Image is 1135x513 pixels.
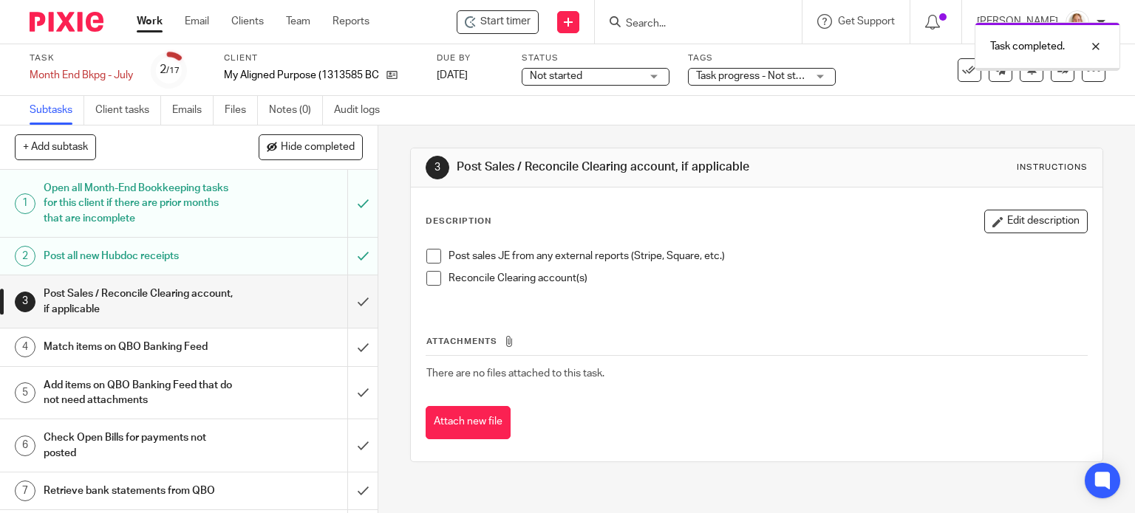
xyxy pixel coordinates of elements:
[225,96,258,125] a: Files
[224,52,418,64] label: Client
[137,14,163,29] a: Work
[30,52,133,64] label: Task
[281,142,355,154] span: Hide completed
[426,368,604,379] span: There are no files attached to this task.
[15,193,35,214] div: 1
[696,71,836,81] span: Task progress - Not started + 2
[334,96,391,125] a: Audit logs
[426,406,511,439] button: Attach new file
[437,70,468,80] span: [DATE]
[437,52,503,64] label: Due by
[1017,162,1088,173] div: Instructions
[15,134,96,159] button: + Add subtask
[44,427,236,464] h1: Check Open Bills for payments not posted
[984,210,1088,233] button: Edit description
[44,480,236,502] h1: Retrieve bank statements from QBO
[30,12,103,32] img: Pixie
[990,39,1065,54] p: Task completed.
[426,216,491,227] p: Description
[224,68,379,83] p: My Aligned Purpose (1313585 BC Ltd)
[44,374,236,412] h1: Add items on QBO Banking Feed that do not need attachments
[449,249,1088,264] p: Post sales JE from any external reports (Stripe, Square, etc.)
[426,337,497,345] span: Attachments
[1066,10,1089,34] img: Screenshot%202025-09-16%20114050.png
[457,10,539,34] div: My Aligned Purpose (1313585 BC Ltd) - Month End Bkpg - July
[15,435,35,456] div: 6
[30,96,84,125] a: Subtasks
[44,336,236,358] h1: Match items on QBO Banking Feed
[15,382,35,403] div: 5
[185,14,209,29] a: Email
[480,14,531,30] span: Start timer
[15,292,35,312] div: 3
[30,68,133,83] div: Month End Bkpg - July
[44,245,236,267] h1: Post all new Hubdoc receipts
[15,246,35,266] div: 2
[44,283,236,320] h1: Post Sales / Reconcile Clearing account, if applicable
[44,177,236,230] h1: Open all Month-End Bookkeeping tasks for this client if there are prior months that are incomplete
[172,96,214,125] a: Emails
[166,66,180,75] small: /17
[15,337,35,357] div: 4
[449,271,1088,286] p: Reconcile Clearing account(s)
[15,481,35,501] div: 7
[426,156,449,179] div: 3
[95,96,161,125] a: Client tasks
[522,52,669,64] label: Status
[231,14,264,29] a: Clients
[286,14,310,29] a: Team
[269,96,323,125] a: Notes (0)
[259,134,363,159] button: Hide completed
[530,71,582,81] span: Not started
[160,61,180,78] div: 2
[457,159,788,175] h1: Post Sales / Reconcile Clearing account, if applicable
[333,14,369,29] a: Reports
